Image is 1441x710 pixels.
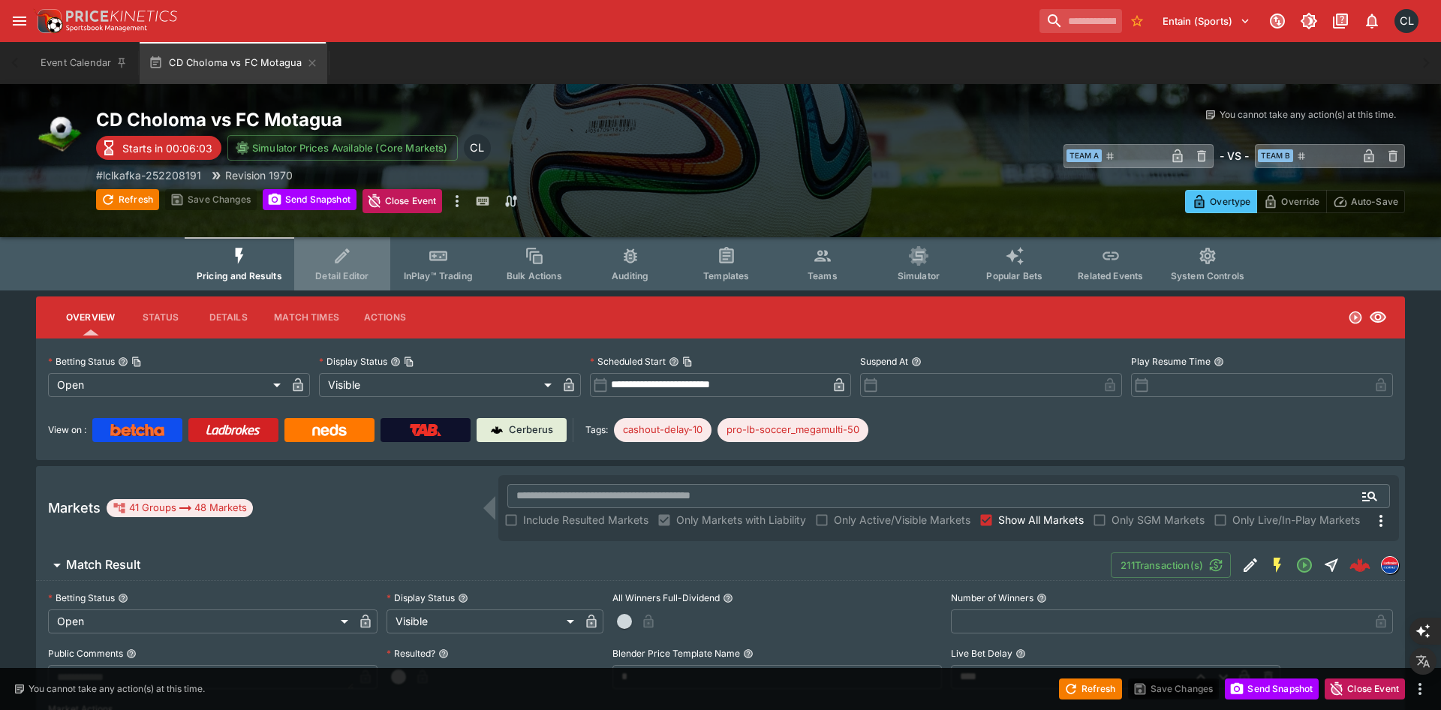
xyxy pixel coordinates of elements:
[717,418,868,442] div: Betting Target: cerberus
[1171,270,1244,281] span: System Controls
[1318,552,1345,579] button: Straight
[1112,512,1205,528] span: Only SGM Markets
[1131,355,1211,368] p: Play Resume Time
[614,418,711,442] div: Betting Target: cerberus
[1125,9,1149,33] button: No Bookmarks
[1264,8,1291,35] button: Connected to PK
[127,299,194,335] button: Status
[1345,550,1375,580] a: b639b3c6-4b3c-467a-b4d7-75d8621d3503
[808,270,838,281] span: Teams
[140,42,327,84] button: CD Choloma vs FC Motagua
[951,647,1012,660] p: Live Bet Delay
[96,108,751,131] h2: Copy To Clipboard
[262,299,351,335] button: Match Times
[96,189,159,210] button: Refresh
[33,6,63,36] img: PriceKinetics Logo
[1382,557,1398,573] img: lclkafka
[703,270,749,281] span: Templates
[48,418,86,442] label: View on :
[612,591,720,604] p: All Winners Full-Dividend
[585,418,608,442] label: Tags:
[390,357,401,367] button: Display StatusCopy To Clipboard
[1220,148,1249,164] h6: - VS -
[387,647,435,660] p: Resulted?
[1066,149,1102,162] span: Team A
[669,357,679,367] button: Scheduled StartCopy To Clipboard
[48,373,286,397] div: Open
[682,357,693,367] button: Copy To Clipboard
[590,355,666,368] p: Scheduled Start
[126,648,137,659] button: Public Comments
[351,299,419,335] button: Actions
[1154,9,1259,33] button: Select Tenant
[113,499,247,517] div: 41 Groups 48 Markets
[1349,555,1370,576] div: b639b3c6-4b3c-467a-b4d7-75d8621d3503
[1220,108,1396,122] p: You cannot take any action(s) at this time.
[410,424,441,436] img: TabNZ
[387,591,455,604] p: Display Status
[66,11,177,22] img: PriceKinetics
[1111,552,1231,578] button: 211Transaction(s)
[96,167,201,183] p: Copy To Clipboard
[387,609,579,633] div: Visible
[612,270,648,281] span: Auditing
[1185,190,1405,213] div: Start From
[48,609,353,633] div: Open
[118,593,128,603] button: Betting Status
[48,647,123,660] p: Public Comments
[48,355,115,368] p: Betting Status
[319,355,387,368] p: Display Status
[1059,678,1122,699] button: Refresh
[951,591,1033,604] p: Number of Winners
[491,424,503,436] img: Cerberus
[36,108,84,156] img: soccer.png
[743,648,754,659] button: Blender Price Template Name
[1325,678,1405,699] button: Close Event
[312,424,346,436] img: Neds
[363,189,443,213] button: Close Event
[911,357,922,367] button: Suspend At
[66,557,140,573] h6: Match Result
[1372,512,1390,530] svg: More
[1327,8,1354,35] button: Documentation
[1256,190,1326,213] button: Override
[1214,357,1224,367] button: Play Resume Time
[1295,8,1322,35] button: Toggle light/dark mode
[263,189,356,210] button: Send Snapshot
[48,499,101,516] h5: Markets
[1210,194,1250,209] p: Overtype
[6,8,33,35] button: open drawer
[523,512,648,528] span: Include Resulted Markets
[860,355,908,368] p: Suspend At
[1078,270,1143,281] span: Related Events
[1225,678,1319,699] button: Send Snapshot
[986,270,1042,281] span: Popular Bets
[66,25,147,32] img: Sportsbook Management
[438,648,449,659] button: Resulted?
[1264,552,1291,579] button: SGM Enabled
[717,423,868,438] span: pro-lb-soccer_megamulti-50
[227,135,458,161] button: Simulator Prices Available (Core Markets)
[225,167,293,183] p: Revision 1970
[54,299,127,335] button: Overview
[1348,310,1363,325] svg: Open
[206,424,260,436] img: Ladbrokes
[1036,593,1047,603] button: Number of Winners
[509,423,553,438] p: Cerberus
[1390,5,1423,38] button: Chad Liu
[185,237,1256,290] div: Event type filters
[1258,149,1293,162] span: Team B
[723,593,733,603] button: All Winners Full-Dividend
[1358,8,1385,35] button: Notifications
[834,512,970,528] span: Only Active/Visible Markets
[1281,194,1319,209] p: Override
[898,270,940,281] span: Simulator
[1326,190,1405,213] button: Auto-Save
[197,270,282,281] span: Pricing and Results
[131,357,142,367] button: Copy To Clipboard
[194,299,262,335] button: Details
[1015,648,1026,659] button: Live Bet Delay
[48,591,115,604] p: Betting Status
[1185,190,1257,213] button: Overtype
[1237,552,1264,579] button: Edit Detail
